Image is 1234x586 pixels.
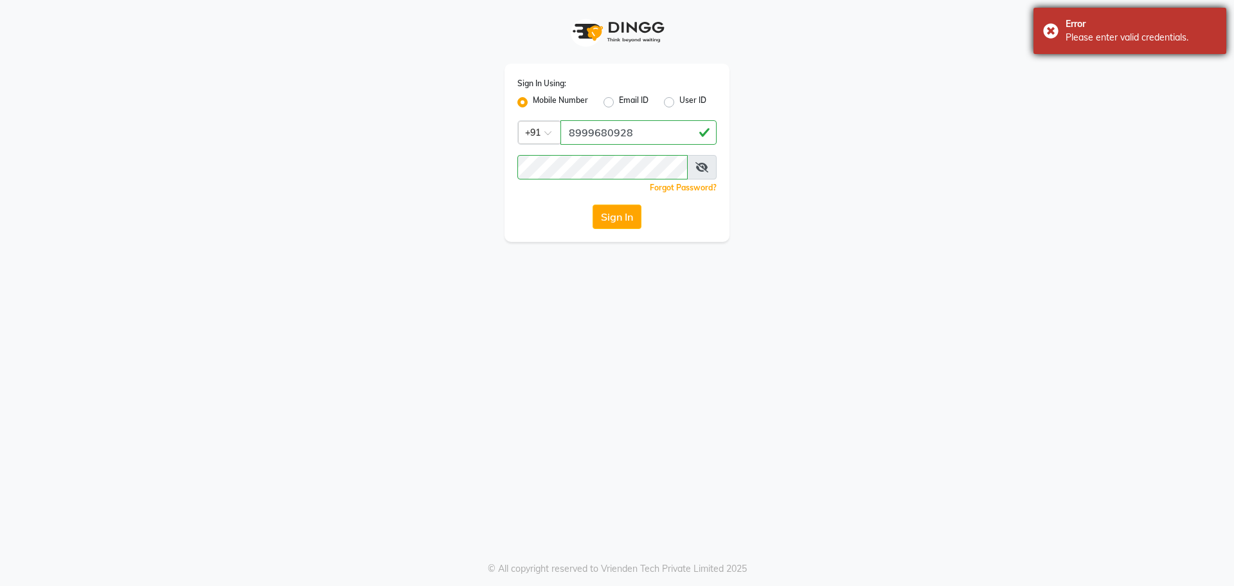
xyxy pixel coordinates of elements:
img: logo1.svg [566,13,668,51]
button: Sign In [593,205,641,229]
a: Forgot Password? [650,183,717,192]
label: Sign In Using: [517,78,566,89]
label: Email ID [619,95,648,110]
input: Username [517,155,688,179]
div: Please enter valid credentials. [1066,31,1217,44]
input: Username [560,120,717,145]
div: Error [1066,17,1217,31]
label: User ID [679,95,706,110]
label: Mobile Number [533,95,588,110]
